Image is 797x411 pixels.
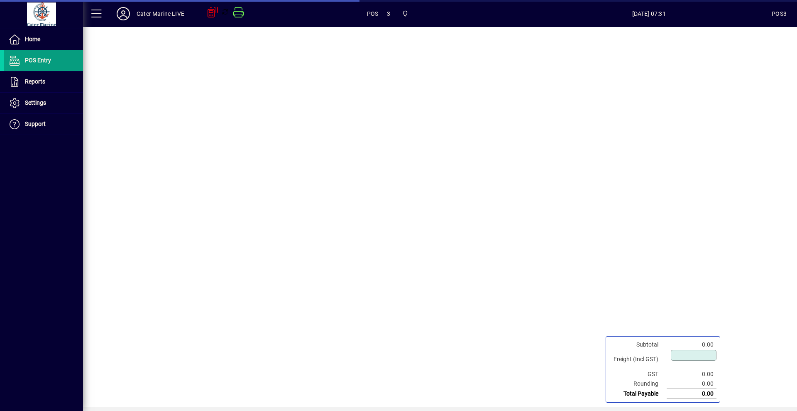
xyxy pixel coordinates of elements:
button: Profile [110,6,137,21]
a: Reports [4,71,83,92]
td: Total Payable [609,389,667,399]
span: Home [25,36,40,42]
td: Subtotal [609,340,667,349]
td: Rounding [609,379,667,389]
td: GST [609,369,667,379]
span: [DATE] 07:31 [526,7,772,20]
td: Freight (Incl GST) [609,349,667,369]
td: 0.00 [667,389,716,399]
div: POS3 [772,7,787,20]
span: Support [25,121,46,127]
span: Settings [25,99,46,106]
span: POS Entry [25,57,51,64]
div: Cater Marine LIVE [137,7,184,20]
span: Reports [25,78,45,85]
a: Support [4,114,83,135]
td: 0.00 [667,369,716,379]
a: Settings [4,93,83,113]
span: POS [367,7,379,20]
td: 0.00 [667,379,716,389]
span: 3 [387,7,390,20]
a: Home [4,29,83,50]
td: 0.00 [667,340,716,349]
